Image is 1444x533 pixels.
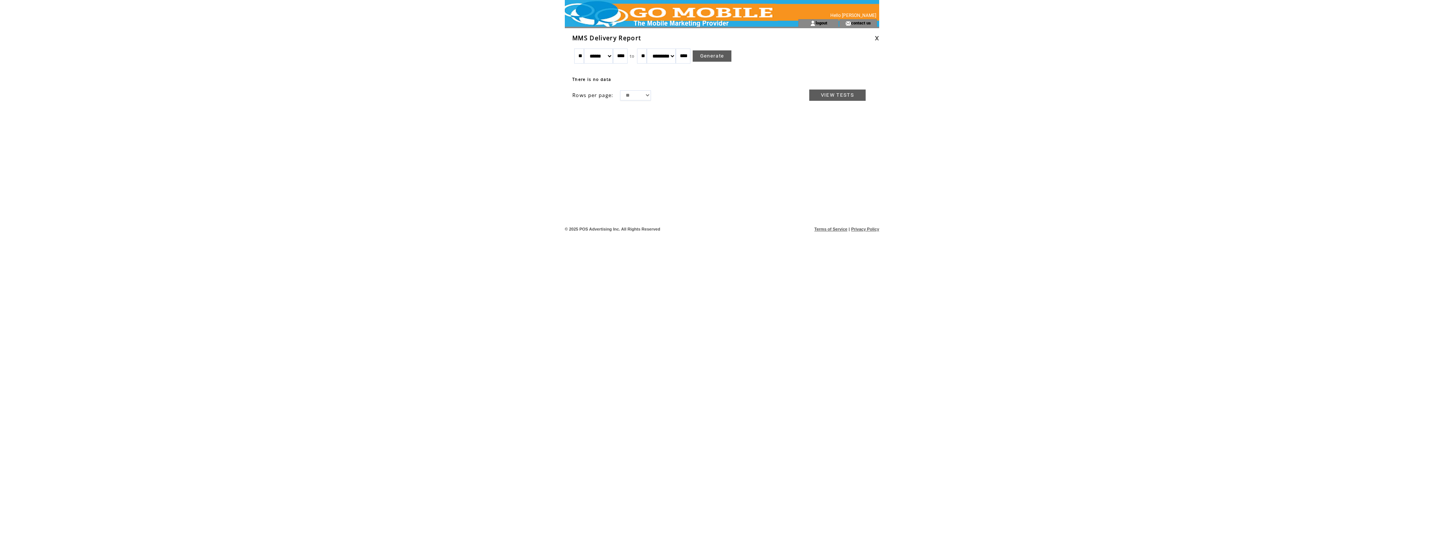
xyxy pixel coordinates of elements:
img: account_icon.gif [810,20,816,26]
a: VIEW TESTS [809,90,866,101]
span: There is no data [572,77,611,82]
span: Hello [PERSON_NAME] [830,13,876,18]
a: logout [816,20,827,25]
span: MMS Delivery Report [572,34,641,42]
a: Privacy Policy [851,227,879,231]
span: | [849,227,850,231]
a: Terms of Service [815,227,848,231]
span: Rows per page: [572,92,614,99]
a: contact us [851,20,871,25]
span: to [630,53,635,59]
img: contact_us_icon.gif [845,20,851,26]
a: Generate [693,50,732,62]
span: © 2025 POS Advertising Inc. All Rights Reserved [565,227,660,231]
